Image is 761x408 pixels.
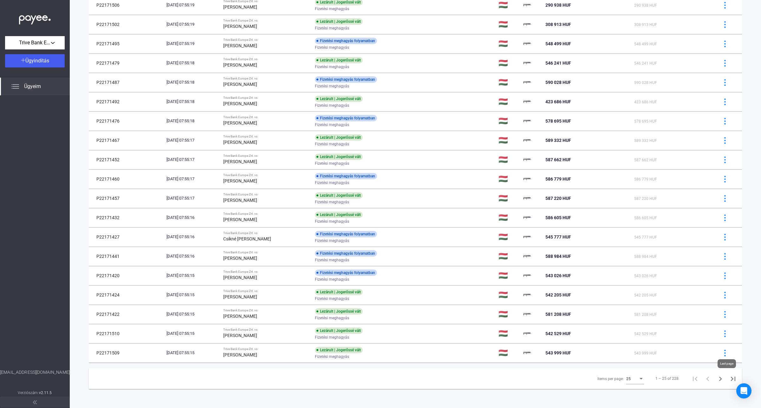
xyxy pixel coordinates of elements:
button: more-blue [718,37,732,50]
td: 🇭🇺 [496,208,521,227]
span: 586 779 HUF [634,177,657,182]
button: more-blue [718,192,732,205]
div: [DATE] 07:55:15 [166,330,218,337]
div: Trive Bank Europe Zrt. vs [223,251,310,254]
td: P22171427 [89,227,164,246]
div: Items per page: [597,375,624,383]
td: 🇭🇺 [496,247,521,266]
div: [DATE] 07:55:17 [166,156,218,163]
div: Lezárult | Jogerőssé vált [315,154,363,160]
span: Fizetési meghagyás [315,295,349,303]
span: 587 662 HUF [545,157,571,162]
div: [DATE] 07:55:17 [166,137,218,143]
strong: [PERSON_NAME] [223,178,257,183]
img: more-blue [722,214,728,221]
img: payee-logo [524,233,531,241]
img: payee-logo [524,291,531,299]
div: [DATE] 07:55:16 [166,214,218,221]
img: payee-logo [524,310,531,318]
span: 581 208 HUF [545,312,571,317]
div: [DATE] 07:55:18 [166,99,218,105]
span: 290 938 HUF [545,3,571,8]
div: Trive Bank Europe Zrt. vs [223,212,310,216]
span: 542 205 HUF [545,292,571,297]
img: plus-white.svg [21,58,25,62]
td: P22171509 [89,343,164,362]
span: Fizetési meghagyás [315,179,349,187]
strong: [PERSON_NAME] [223,24,257,29]
span: 543 026 HUF [634,274,657,278]
strong: [PERSON_NAME] [223,82,257,87]
td: 🇭🇺 [496,169,521,188]
strong: [PERSON_NAME] [223,140,257,145]
span: Fizetési meghagyás [315,63,349,71]
span: 587 662 HUF [634,158,657,162]
img: more-blue [722,118,728,124]
span: 590 028 HUF [634,80,657,85]
div: Trive Bank Europe Zrt. vs [223,38,310,42]
img: payee-logo [524,137,531,144]
div: [DATE] 07:55:17 [166,195,218,201]
div: [DATE] 07:55:15 [166,311,218,317]
span: 589 332 HUF [545,138,571,143]
td: P22171424 [89,285,164,304]
span: 545 777 HUF [545,234,571,239]
span: Fizetési meghagyás [315,44,349,51]
span: 542 529 HUF [545,331,571,336]
div: Lezárult | Jogerőssé vált [315,18,363,25]
span: 578 695 HUF [545,118,571,124]
td: P22171467 [89,131,164,150]
div: Open Intercom Messenger [736,383,751,398]
span: Fizetési meghagyás [315,353,349,360]
img: more-blue [722,272,728,279]
td: P22171432 [89,208,164,227]
img: payee-logo [524,59,531,67]
div: Lezárult | Jogerőssé vált [315,192,363,199]
strong: [PERSON_NAME] [223,4,257,10]
td: P22171460 [89,169,164,188]
td: 🇭🇺 [496,15,521,34]
button: more-blue [718,76,732,89]
div: Fizetési meghagyás folyamatban [315,38,377,44]
span: 586 605 HUF [545,215,571,220]
span: Fizetési meghagyás [315,82,349,90]
img: payee-logo [524,40,531,48]
div: Fizetési meghagyás folyamatban [315,250,377,257]
div: Lezárult | Jogerőssé vált [315,96,363,102]
strong: [PERSON_NAME] [223,43,257,48]
button: Next page [714,372,727,385]
img: more-blue [722,292,728,298]
div: Trive Bank Europe Zrt. vs [223,309,310,312]
span: 548 499 HUF [634,42,657,46]
div: Fizetési meghagyás folyamatban [315,231,377,237]
div: Fizetési meghagyás folyamatban [315,270,377,276]
div: Trive Bank Europe Zrt. vs [223,173,310,177]
span: Fizetési meghagyás [315,237,349,245]
span: Fizetési meghagyás [315,121,349,129]
strong: [PERSON_NAME] [223,101,257,106]
strong: [PERSON_NAME] [223,62,257,67]
img: payee-logo [524,175,531,183]
span: Ügyeim [24,83,41,90]
div: [DATE] 07:55:17 [166,176,218,182]
td: 🇭🇺 [496,150,521,169]
span: 578 695 HUF [634,119,657,124]
button: more-blue [718,308,732,321]
img: payee-logo [524,214,531,221]
span: 590 028 HUF [545,80,571,85]
img: more-blue [722,253,728,260]
span: 546 241 HUF [545,61,571,66]
td: 🇭🇺 [496,285,521,304]
span: 587 220 HUF [634,196,657,201]
td: 🇭🇺 [496,343,521,362]
span: Trive Bank Europe Zrt. [19,39,51,47]
span: 588 984 HUF [634,254,657,259]
td: P22171479 [89,54,164,73]
div: [DATE] 07:55:15 [166,272,218,279]
strong: [PERSON_NAME] [223,294,257,299]
div: 1 – 25 of 228 [655,375,679,382]
div: Trive Bank Europe Zrt. vs [223,19,310,22]
img: white-payee-white-dot.svg [19,12,51,25]
div: [DATE] 07:55:19 [166,21,218,28]
strong: [PERSON_NAME] [223,352,257,357]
